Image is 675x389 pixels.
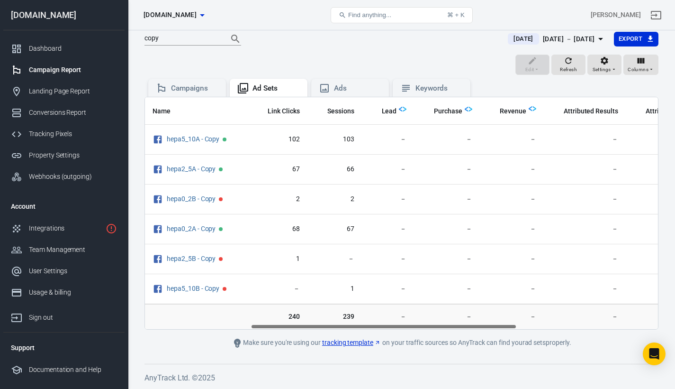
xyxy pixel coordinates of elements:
[29,86,117,96] div: Landing Page Report
[29,108,117,118] div: Conversions Report
[29,172,117,182] div: Webhooks (outgoing)
[29,44,117,54] div: Dashboard
[3,195,125,218] li: Account
[144,9,197,21] span: worldwidehealthytip.com
[29,313,117,323] div: Sign out
[171,83,218,93] div: Campaigns
[3,102,125,123] a: Conversions Report
[29,129,117,139] div: Tracking Pixels
[3,166,125,187] a: Webhooks (outgoing)
[645,4,667,27] a: Sign out
[331,7,473,23] button: Find anything...⌘ + K
[543,33,595,45] div: [DATE] － [DATE]
[29,150,117,160] div: Property Settings
[144,33,220,45] input: Search...
[3,218,125,239] a: Integrations
[628,65,648,74] span: Columns
[447,11,465,19] div: ⌘ + K
[500,31,613,47] button: [DATE][DATE] － [DATE]
[252,83,300,93] div: Ad Sets
[29,365,117,375] div: Documentation and Help
[29,245,117,255] div: Team Management
[140,6,208,24] button: [DOMAIN_NAME]
[3,260,125,282] a: User Settings
[623,55,658,75] button: Columns
[144,372,658,384] h6: AnyTrack Ltd. © 2025
[3,145,125,166] a: Property Settings
[551,55,585,75] button: Refresh
[29,65,117,75] div: Campaign Report
[560,65,577,74] span: Refresh
[29,266,117,276] div: User Settings
[29,287,117,297] div: Usage & billing
[3,59,125,81] a: Campaign Report
[614,32,658,46] button: Export
[3,123,125,145] a: Tracking Pixels
[348,11,391,19] span: Find anything...
[643,343,666,365] div: Open Intercom Messenger
[3,81,125,102] a: Landing Page Report
[29,223,102,233] div: Integrations
[106,223,117,234] svg: 1 networks not verified yet
[3,239,125,260] a: Team Management
[3,303,125,328] a: Sign out
[322,338,381,348] a: tracking template
[3,38,125,59] a: Dashboard
[593,65,611,74] span: Settings
[3,282,125,303] a: Usage & billing
[591,10,641,20] div: Account id: GXqx2G2u
[587,55,621,75] button: Settings
[3,336,125,359] li: Support
[224,28,247,50] button: Search
[415,83,463,93] div: Keywords
[3,11,125,19] div: [DOMAIN_NAME]
[334,83,381,93] div: Ads
[510,34,537,44] span: [DATE]
[189,337,615,349] div: Make sure you're using our on your traffic sources so AnyTrack can find your ad sets properly.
